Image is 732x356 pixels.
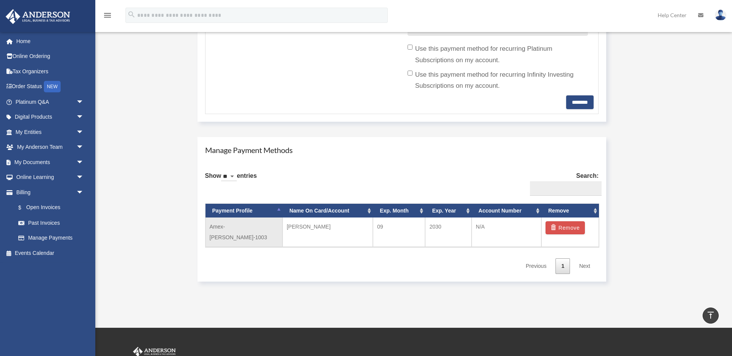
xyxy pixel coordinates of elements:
[520,258,552,274] a: Previous
[373,217,425,247] td: 09
[103,11,112,20] i: menu
[11,215,95,230] a: Past Invoices
[5,124,95,140] a: My Entitiesarrow_drop_down
[221,172,237,181] select: Showentries
[76,185,91,200] span: arrow_drop_down
[103,13,112,20] a: menu
[472,217,541,247] td: N/A
[5,64,95,79] a: Tax Organizers
[5,155,95,170] a: My Documentsarrow_drop_down
[76,94,91,110] span: arrow_drop_down
[5,94,95,110] a: Platinum Q&Aarrow_drop_down
[706,311,715,320] i: vertical_align_top
[408,69,588,92] label: Use this payment method for recurring Infinity Investing Subscriptions on my account.
[527,171,599,196] label: Search:
[425,217,472,247] td: 2030
[373,204,425,218] th: Exp. Month: activate to sort column ascending
[3,9,72,24] img: Anderson Advisors Platinum Portal
[715,10,726,21] img: User Pic
[76,170,91,185] span: arrow_drop_down
[5,49,95,64] a: Online Ordering
[408,45,413,50] input: Use this payment method for recurring Platinum Subscriptions on my account.
[76,155,91,170] span: arrow_drop_down
[5,34,95,49] a: Home
[5,140,95,155] a: My Anderson Teamarrow_drop_down
[283,217,373,247] td: [PERSON_NAME]
[541,204,599,218] th: Remove: activate to sort column ascending
[5,110,95,125] a: Digital Productsarrow_drop_down
[546,221,585,234] button: Remove
[127,10,136,19] i: search
[44,81,61,92] div: NEW
[11,230,91,246] a: Manage Payments
[205,217,283,247] td: Amex-[PERSON_NAME]-1003
[76,140,91,155] span: arrow_drop_down
[408,71,413,76] input: Use this payment method for recurring Infinity Investing Subscriptions on my account.
[205,145,599,155] h4: Manage Payment Methods
[22,203,26,213] span: $
[5,79,95,95] a: Order StatusNEW
[408,43,588,66] label: Use this payment method for recurring Platinum Subscriptions on my account.
[11,200,95,216] a: $Open Invoices
[425,204,472,218] th: Exp. Year: activate to sort column ascending
[555,258,570,274] a: 1
[703,308,719,324] a: vertical_align_top
[205,171,257,189] label: Show entries
[205,204,283,218] th: Payment Profile: activate to sort column descending
[5,185,95,200] a: Billingarrow_drop_down
[573,258,596,274] a: Next
[5,245,95,261] a: Events Calendar
[283,204,373,218] th: Name On Card/Account: activate to sort column ascending
[530,181,602,196] input: Search:
[76,110,91,125] span: arrow_drop_down
[472,204,541,218] th: Account Number: activate to sort column ascending
[5,170,95,185] a: Online Learningarrow_drop_down
[76,124,91,140] span: arrow_drop_down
